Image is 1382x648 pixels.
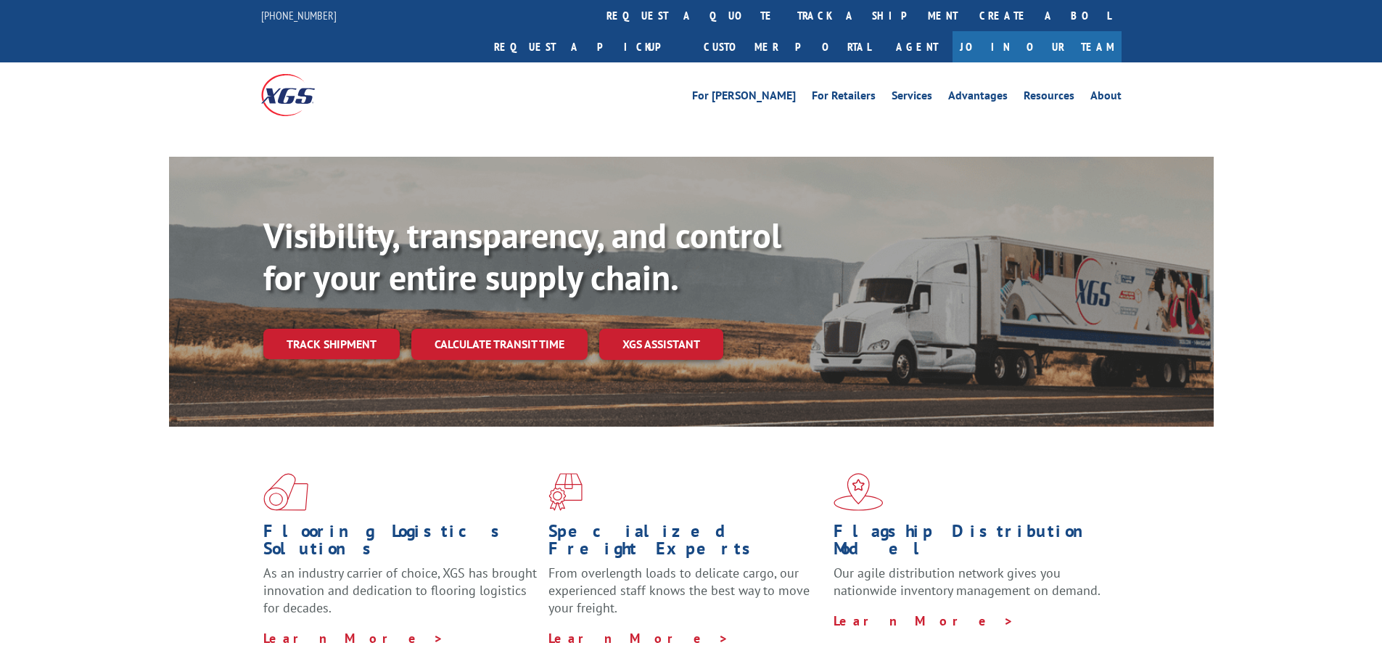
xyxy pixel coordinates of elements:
a: Learn More > [834,612,1014,629]
a: Join Our Team [953,31,1122,62]
img: xgs-icon-focused-on-flooring-red [548,473,583,511]
a: Track shipment [263,329,400,359]
a: About [1090,90,1122,106]
a: For Retailers [812,90,876,106]
p: From overlength loads to delicate cargo, our experienced staff knows the best way to move your fr... [548,565,823,629]
h1: Flagship Distribution Model [834,522,1108,565]
a: Advantages [948,90,1008,106]
a: For [PERSON_NAME] [692,90,796,106]
h1: Specialized Freight Experts [548,522,823,565]
img: xgs-icon-flagship-distribution-model-red [834,473,884,511]
a: Learn More > [548,630,729,647]
a: [PHONE_NUMBER] [261,8,337,22]
a: Resources [1024,90,1074,106]
a: Customer Portal [693,31,881,62]
b: Visibility, transparency, and control for your entire supply chain. [263,213,781,300]
a: Agent [881,31,953,62]
a: Request a pickup [483,31,693,62]
h1: Flooring Logistics Solutions [263,522,538,565]
img: xgs-icon-total-supply-chain-intelligence-red [263,473,308,511]
span: Our agile distribution network gives you nationwide inventory management on demand. [834,565,1101,599]
span: As an industry carrier of choice, XGS has brought innovation and dedication to flooring logistics... [263,565,537,616]
a: Learn More > [263,630,444,647]
a: Calculate transit time [411,329,588,360]
a: Services [892,90,932,106]
a: XGS ASSISTANT [599,329,723,360]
